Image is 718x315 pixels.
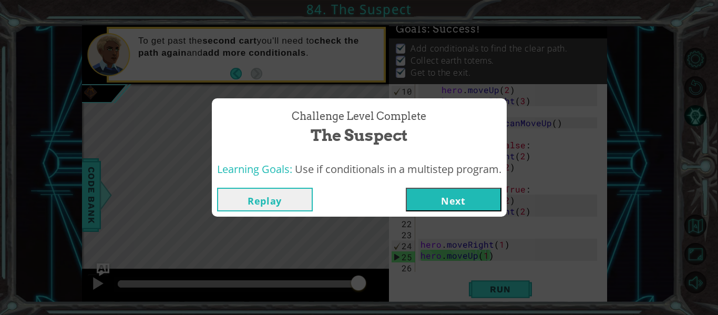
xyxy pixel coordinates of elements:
button: Replay [217,188,313,211]
span: Challenge Level Complete [292,109,426,124]
span: The Suspect [311,124,408,147]
button: Next [406,188,501,211]
span: Use if conditionals in a multistep program. [295,162,501,176]
span: Learning Goals: [217,162,292,176]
